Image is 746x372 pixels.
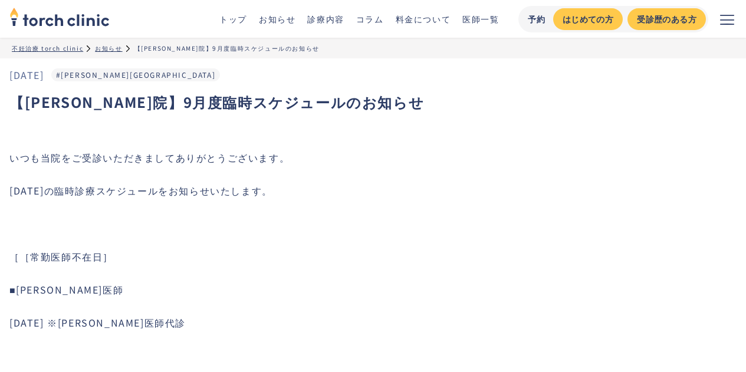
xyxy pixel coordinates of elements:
[9,91,737,113] h1: 【[PERSON_NAME]院】9月度臨時スケジュールのお知らせ
[553,8,623,30] a: はじめての方
[219,13,247,25] a: トップ
[9,68,44,82] div: [DATE]
[307,13,344,25] a: 診療内容
[56,70,216,80] a: #[PERSON_NAME][GEOGRAPHIC_DATA]
[9,8,110,29] a: home
[528,13,546,25] div: 予約
[9,315,746,330] p: [DATE] ※[PERSON_NAME]医師代診
[9,348,746,363] p: ‍
[9,282,746,297] p: ■[PERSON_NAME]医師
[9,150,746,164] p: いつも当院をご受診いただきましてありがとうございます。
[259,13,295,25] a: お知らせ
[9,183,746,197] p: [DATE]の臨時診療スケジュールをお知らせいたします。
[134,44,320,52] div: 【[PERSON_NAME]院】9月度臨時スケジュールのお知らせ
[563,13,613,25] div: はじめての方
[462,13,499,25] a: 医師一覧
[95,44,122,52] a: お知らせ
[9,216,746,231] p: ‍
[12,44,83,52] a: 不妊治療 torch clinic
[627,8,706,30] a: 受診歴のある方
[9,4,110,29] img: torch clinic
[356,13,384,25] a: コラム
[396,13,451,25] a: 料金について
[9,249,746,264] p: ［［常勤医師不在日］
[637,13,696,25] div: 受診歴のある方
